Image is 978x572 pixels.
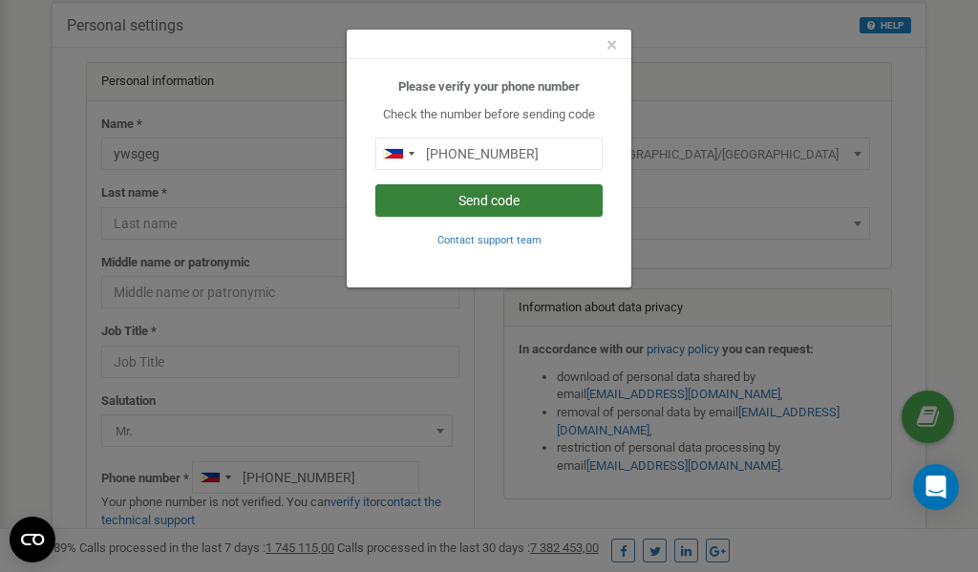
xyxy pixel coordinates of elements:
button: Open CMP widget [10,517,55,562]
button: Send code [375,184,603,217]
div: Telephone country code [376,138,420,169]
button: Close [606,35,617,55]
p: Check the number before sending code [375,106,603,124]
b: Please verify your phone number [398,79,580,94]
a: Contact support team [437,232,542,246]
small: Contact support team [437,234,542,246]
span: × [606,33,617,56]
div: Open Intercom Messenger [913,464,959,510]
input: 0905 123 4567 [375,138,603,170]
